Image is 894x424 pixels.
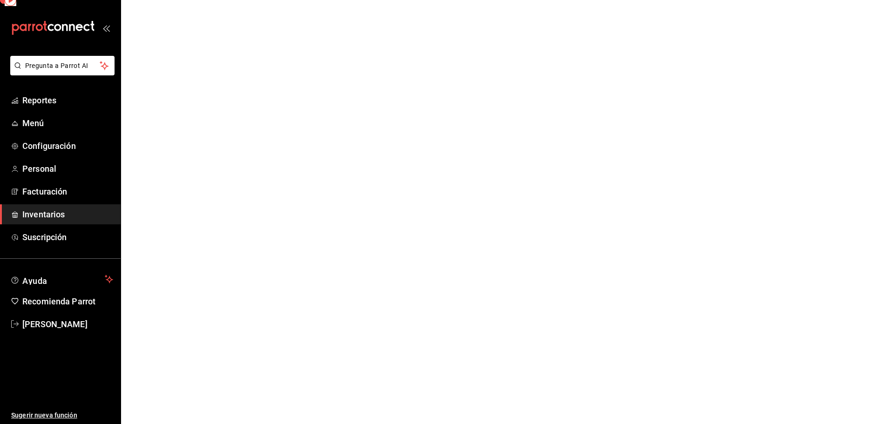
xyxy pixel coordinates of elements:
[22,185,113,198] span: Facturación
[22,295,113,308] span: Recomienda Parrot
[22,208,113,221] span: Inventarios
[22,140,113,152] span: Configuración
[22,117,113,129] span: Menú
[10,56,115,75] button: Pregunta a Parrot AI
[22,162,113,175] span: Personal
[22,274,101,285] span: Ayuda
[22,318,113,330] span: [PERSON_NAME]
[22,94,113,107] span: Reportes
[11,411,113,420] span: Sugerir nueva función
[7,67,115,77] a: Pregunta a Parrot AI
[25,61,100,71] span: Pregunta a Parrot AI
[102,24,110,32] button: open_drawer_menu
[22,231,113,243] span: Suscripción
